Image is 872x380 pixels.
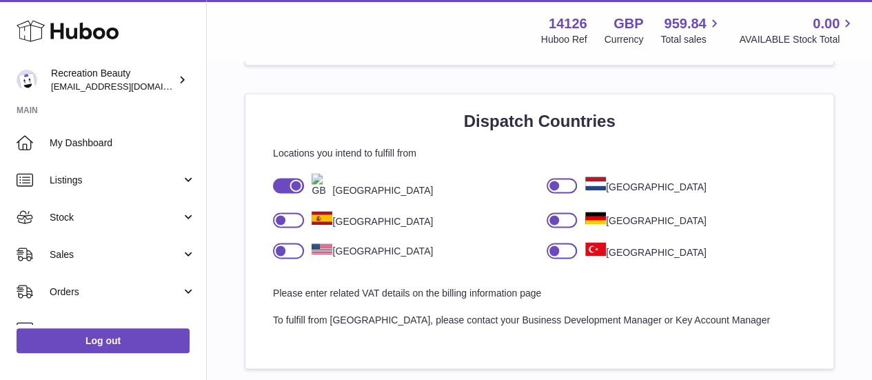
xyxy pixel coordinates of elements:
[273,147,806,160] p: Locations you intend to fulfill from
[50,174,181,187] span: Listings
[312,211,332,225] img: ES
[50,137,196,150] span: My Dashboard
[304,173,433,197] div: [GEOGRAPHIC_DATA]
[50,323,196,336] span: Usage
[614,14,643,33] strong: GBP
[304,211,433,228] div: [GEOGRAPHIC_DATA]
[577,212,706,228] div: [GEOGRAPHIC_DATA]
[50,211,181,224] span: Stock
[577,242,706,259] div: [GEOGRAPHIC_DATA]
[585,212,606,224] img: DE
[813,14,840,33] span: 0.00
[585,242,606,256] img: TR
[585,177,606,190] img: NL
[50,286,181,299] span: Orders
[51,81,203,92] span: [EMAIL_ADDRESS][DOMAIN_NAME]
[660,14,722,46] a: 959.84 Total sales
[739,33,855,46] span: AVAILABLE Stock Total
[17,70,37,90] img: internalAdmin-14126@internal.huboo.com
[577,177,706,194] div: [GEOGRAPHIC_DATA]
[50,248,181,261] span: Sales
[273,287,806,300] p: Please enter related VAT details on the billing information page
[273,314,806,327] p: To fulfill from [GEOGRAPHIC_DATA], please contact your Business Development Manager or Key Accoun...
[541,33,587,46] div: Huboo Ref
[664,14,706,33] span: 959.84
[273,110,806,132] h2: Dispatch Countries
[312,243,332,254] img: US
[549,14,587,33] strong: 14126
[605,33,644,46] div: Currency
[660,33,722,46] span: Total sales
[739,14,855,46] a: 0.00 AVAILABLE Stock Total
[17,328,190,353] a: Log out
[304,243,433,258] div: [GEOGRAPHIC_DATA]
[51,67,175,93] div: Recreation Beauty
[312,173,332,197] img: GB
